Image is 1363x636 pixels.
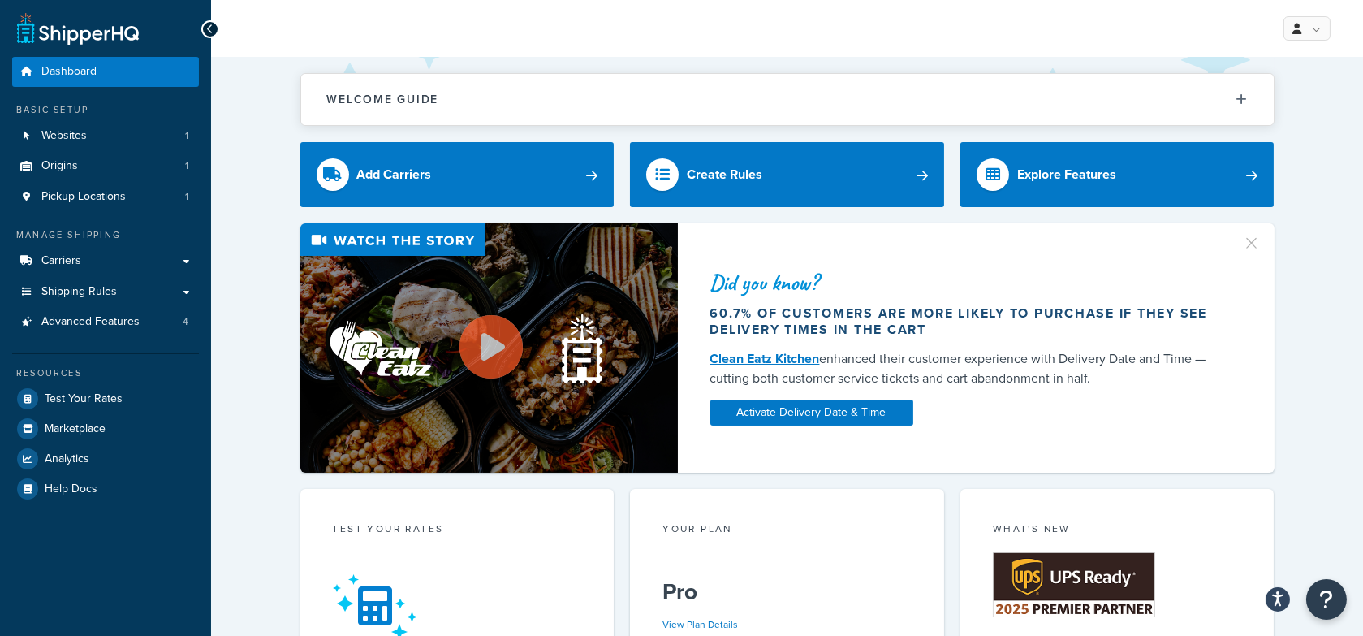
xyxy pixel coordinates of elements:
span: Pickup Locations [41,190,126,204]
a: Pickup Locations1 [12,182,199,212]
a: Test Your Rates [12,384,199,413]
a: Clean Eatz Kitchen [710,349,820,368]
span: Carriers [41,254,81,268]
a: Happy [217,71,281,99]
a: Create Rules [630,142,944,207]
li: Origins [12,151,199,181]
div: Basic Setup [12,103,199,117]
a: Carriers [12,246,199,276]
div: Explore Features [1017,163,1116,186]
span: Advanced Features [41,315,140,329]
img: Video thumbnail [300,223,678,473]
h5: Pro [662,579,912,605]
a: Help Docs [12,474,199,504]
a: View Plan Details [662,617,738,632]
span: 4 [183,315,188,329]
span: Help Docs [45,482,97,496]
span: Marketplace [45,422,106,436]
span: Test Your Rates [45,392,123,406]
a: Activate Delivery Date & Time [710,400,913,426]
span: Analytics [45,452,89,466]
a: Origins1 [12,151,199,181]
li: Advanced Features [12,307,199,337]
h2: Welcome Guide [327,93,439,106]
li: Websites [12,121,199,151]
div: Create Rules [687,163,762,186]
a: Shipping Rules [12,277,199,307]
li: Pickup Locations [12,182,199,212]
span: How would you rate your experience using ShipperHQ? [76,19,249,58]
span: 1 [185,159,188,173]
span: Websites [41,129,87,143]
span: Shipping Rules [41,285,117,299]
a: Add Carriers [300,142,615,207]
a: Analytics [12,444,199,474]
a: Unhappy [31,71,108,99]
div: Resources [12,366,199,380]
div: Test your rates [333,521,582,540]
div: Manage Shipping [12,228,199,242]
a: Dashboard [12,57,199,87]
a: Marketplace [12,414,199,443]
div: Add Carriers [357,163,432,186]
div: 60.7% of customers are more likely to purchase if they see delivery times in the cart [710,305,1223,338]
div: What's New [993,521,1242,540]
div: enhanced their customer experience with Delivery Date and Time — cutting both customer service ti... [710,349,1223,388]
a: Explore Features [960,142,1275,207]
span: Origins [41,159,78,173]
a: Websites1 [12,121,199,151]
div: Did you know? [710,271,1223,294]
button: Open Resource Center [1306,579,1347,620]
a: Neutral [127,71,197,99]
span: Dashboard [41,65,97,79]
button: Welcome Guide [301,74,1274,125]
span: 1 [185,190,188,204]
a: Advanced Features4 [12,307,199,337]
span: 1 [185,129,188,143]
div: Your Plan [662,521,912,540]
